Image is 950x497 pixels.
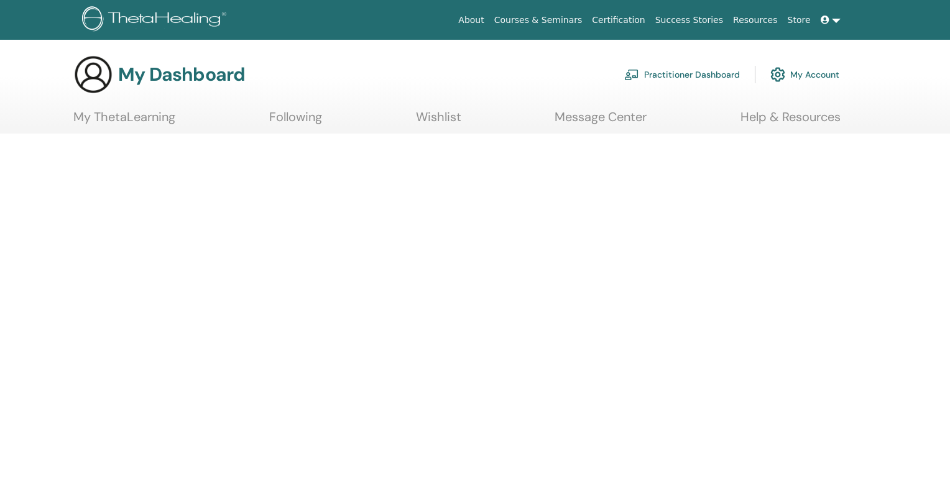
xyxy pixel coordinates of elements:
[770,61,839,88] a: My Account
[416,109,461,134] a: Wishlist
[118,63,245,86] h3: My Dashboard
[555,109,647,134] a: Message Center
[453,9,489,32] a: About
[587,9,650,32] a: Certification
[82,6,231,34] img: logo.png
[650,9,728,32] a: Success Stories
[269,109,322,134] a: Following
[73,109,175,134] a: My ThetaLearning
[489,9,588,32] a: Courses & Seminars
[740,109,841,134] a: Help & Resources
[624,61,740,88] a: Practitioner Dashboard
[73,55,113,94] img: generic-user-icon.jpg
[728,9,783,32] a: Resources
[770,64,785,85] img: cog.svg
[624,69,639,80] img: chalkboard-teacher.svg
[783,9,816,32] a: Store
